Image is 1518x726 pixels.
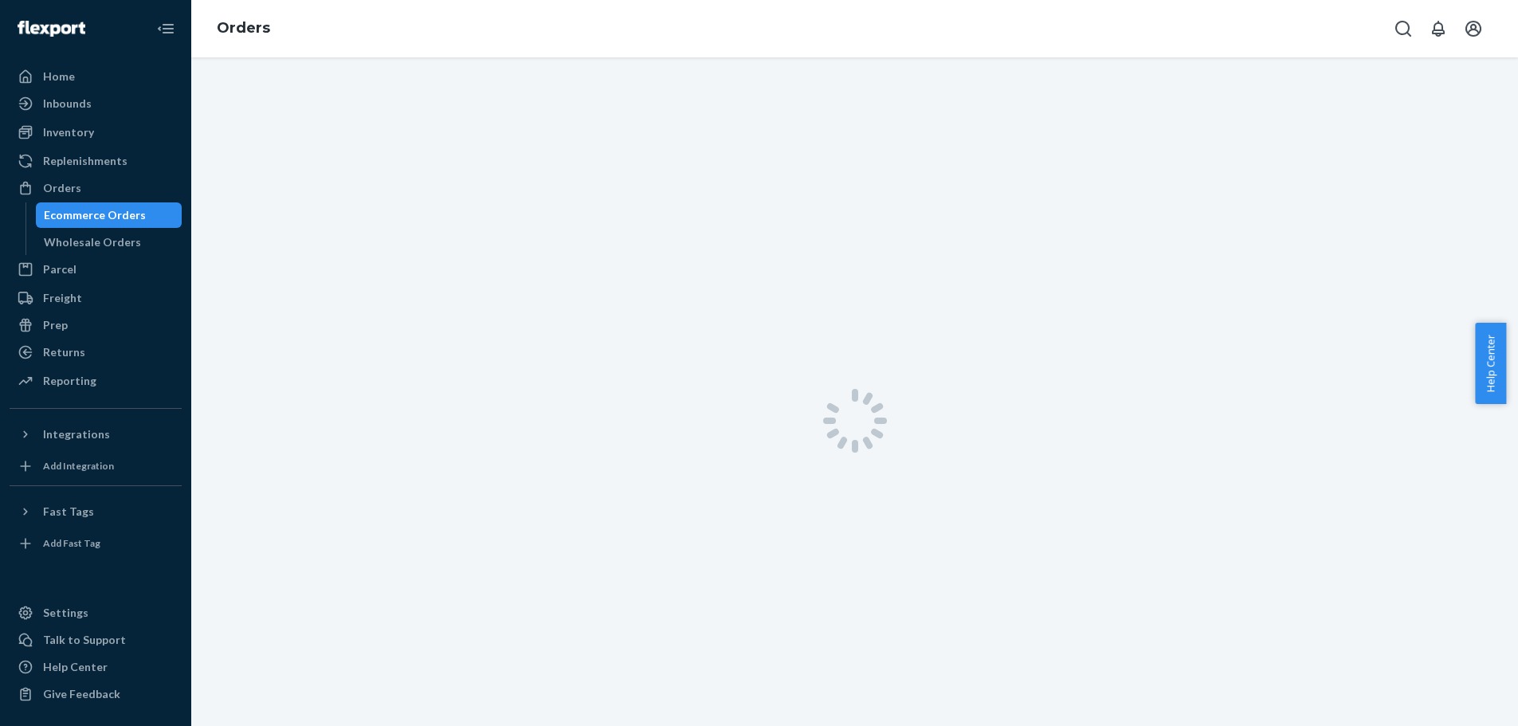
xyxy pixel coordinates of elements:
[10,91,182,116] a: Inbounds
[10,422,182,447] button: Integrations
[43,180,81,196] div: Orders
[43,124,94,140] div: Inventory
[150,13,182,45] button: Close Navigation
[1475,323,1506,404] button: Help Center
[10,654,182,680] a: Help Center
[43,504,94,520] div: Fast Tags
[1387,13,1419,45] button: Open Search Box
[43,373,96,389] div: Reporting
[44,234,141,250] div: Wholesale Orders
[10,339,182,365] a: Returns
[10,368,182,394] a: Reporting
[10,148,182,174] a: Replenishments
[43,632,126,648] div: Talk to Support
[44,207,146,223] div: Ecommerce Orders
[10,531,182,556] a: Add Fast Tag
[1422,13,1454,45] button: Open notifications
[43,536,100,550] div: Add Fast Tag
[10,627,182,653] button: Talk to Support
[36,202,182,228] a: Ecommerce Orders
[10,285,182,311] a: Freight
[10,312,182,338] a: Prep
[43,317,68,333] div: Prep
[10,681,182,707] button: Give Feedback
[43,96,92,112] div: Inbounds
[217,19,270,37] a: Orders
[18,21,85,37] img: Flexport logo
[10,453,182,479] a: Add Integration
[1457,13,1489,45] button: Open account menu
[10,120,182,145] a: Inventory
[10,600,182,626] a: Settings
[10,257,182,282] a: Parcel
[43,69,75,84] div: Home
[36,230,182,255] a: Wholesale Orders
[43,605,88,621] div: Settings
[43,459,114,473] div: Add Integration
[43,261,76,277] div: Parcel
[10,499,182,524] button: Fast Tags
[43,290,82,306] div: Freight
[10,175,182,201] a: Orders
[43,344,85,360] div: Returns
[204,6,283,52] ol: breadcrumbs
[43,426,110,442] div: Integrations
[10,64,182,89] a: Home
[43,659,108,675] div: Help Center
[43,153,127,169] div: Replenishments
[43,686,120,702] div: Give Feedback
